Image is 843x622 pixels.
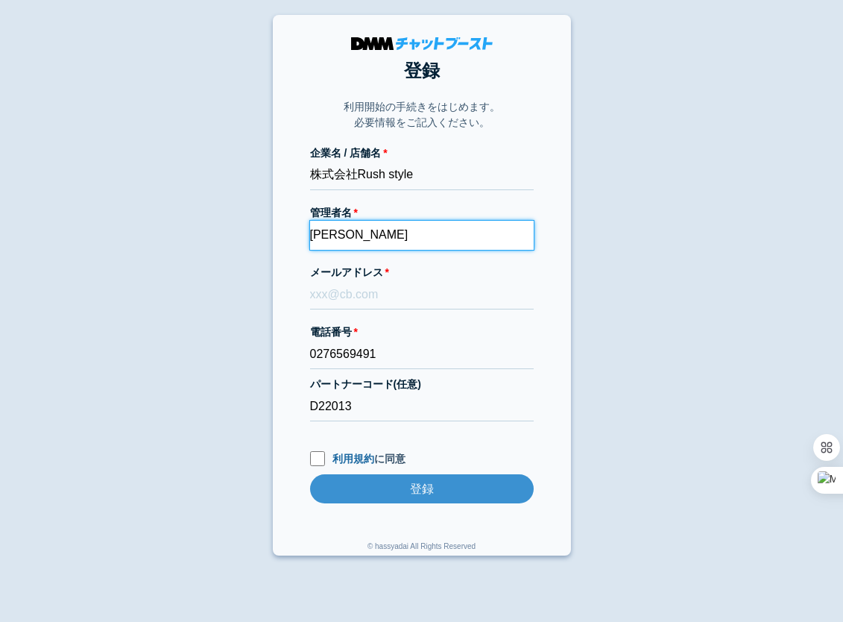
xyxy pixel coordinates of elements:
label: 電話番号 [310,324,534,340]
label: 管理者名 [310,205,534,221]
label: に同意 [310,451,534,467]
input: ABC123 [310,392,534,421]
input: xxx@cb.com [310,280,534,310]
label: パートナーコード(任意) [310,377,534,392]
input: 会話 太郎 [310,221,534,250]
label: メールアドレス [310,265,534,280]
a: 利用規約 [332,453,374,465]
label: 企業名 / 店舗名 [310,145,534,161]
input: 株式会社チャットブースト [310,161,534,190]
input: 登録 [310,474,534,503]
h1: 登録 [310,57,534,84]
p: 利用開始の手続きをはじめます。 必要情報をご記入ください。 [344,99,500,131]
input: 0000000000 [310,340,534,369]
input: 利用規約に同意 [310,451,325,466]
img: DMMチャットブースト [351,37,493,50]
div: © hassyadai All Rights Reserved [367,541,476,556]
